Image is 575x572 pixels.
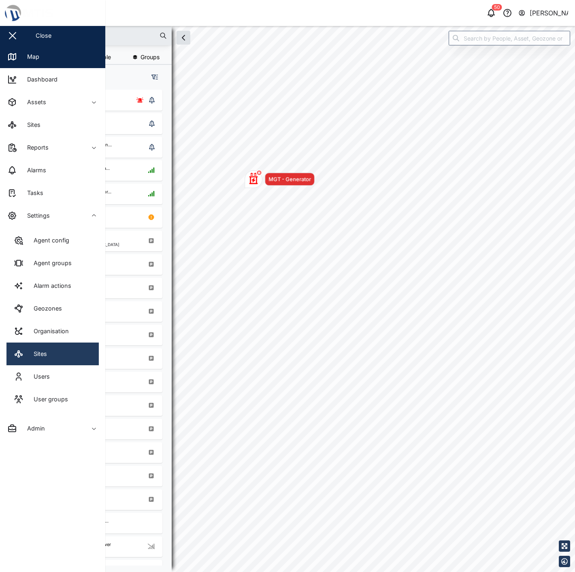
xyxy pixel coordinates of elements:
a: Agent groups [6,252,99,274]
img: Main Logo [4,4,109,22]
div: Dashboard [21,75,57,84]
div: Reports [21,143,49,152]
div: Sites [28,349,47,358]
div: User groups [28,395,68,404]
div: Map [21,52,39,61]
div: Tasks [21,189,43,197]
div: Settings [21,211,50,220]
a: Agent config [6,229,99,252]
button: [PERSON_NAME] [518,7,569,19]
div: Alarms [21,166,46,175]
input: Search by People, Asset, Geozone or Place [449,31,570,45]
div: Assets [21,98,46,107]
a: Geozones [6,297,99,320]
div: Admin [21,424,45,433]
canvas: Map [26,26,575,572]
div: Geozones [28,304,62,313]
a: User groups [6,388,99,411]
div: Map marker [245,170,315,188]
div: Sites [21,120,40,129]
a: Alarm actions [6,274,99,297]
div: Agent config [28,236,69,245]
div: Users [28,372,50,381]
span: Groups [141,54,160,60]
div: MGT - Generator [268,175,311,183]
div: Agent groups [28,259,72,268]
div: Close [36,31,51,40]
a: Sites [6,343,99,365]
div: 50 [492,4,502,11]
div: Alarm actions [28,281,71,290]
a: Organisation [6,320,99,343]
div: [PERSON_NAME] [530,8,569,18]
a: Users [6,365,99,388]
div: Organisation [28,327,69,336]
